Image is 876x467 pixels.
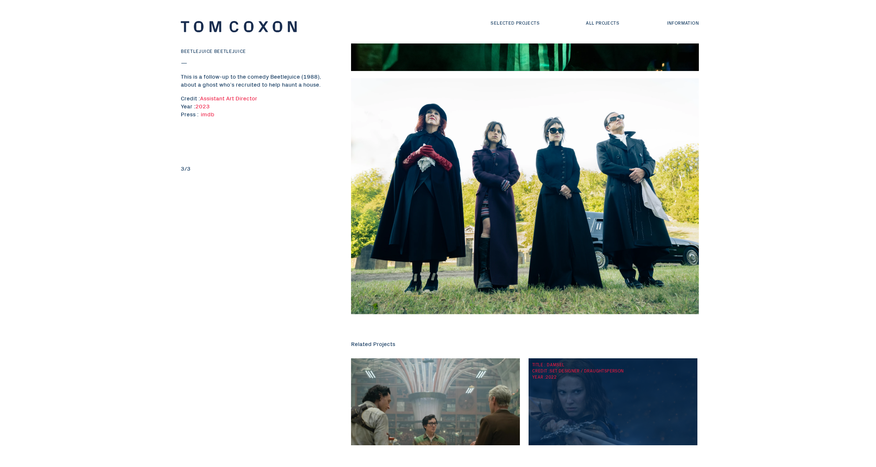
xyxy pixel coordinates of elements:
p: This is a follow-up to the comedy Beetlejuice (1988), about a ghost who’s recruited to help haunt... [181,72,326,88]
div: Related Projects [351,339,702,347]
img: tclogo.svg [181,21,297,32]
a: All Projects [586,19,619,26]
div: Credit : [181,94,326,102]
div: 3/3 [181,164,326,172]
h1: Beetlejuice Beetlejuice [181,47,326,54]
div: — [181,58,326,66]
div: Year : [181,102,326,110]
a: Selected Projects [491,19,539,26]
div: CREDIT : [532,367,693,374]
div: Press : [181,110,201,164]
a: Information [667,19,699,26]
div: TITLE : Damsel [532,361,693,380]
span: Set Designer / Draughtsperson [550,367,623,374]
a: imdb [201,110,214,118]
div: YEAR : [532,374,693,380]
span: Assistant Art Director [200,94,257,102]
span: 2022 [546,374,556,380]
span: 2023 [195,102,210,110]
